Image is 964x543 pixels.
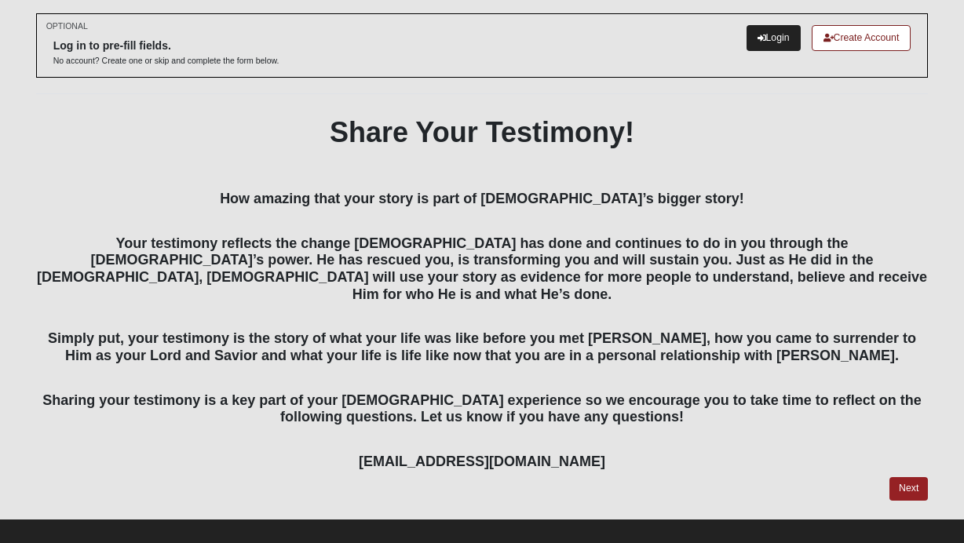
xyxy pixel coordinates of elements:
h4: Sharing your testimony is a key part of your [DEMOGRAPHIC_DATA] experience so we encourage you to... [36,375,929,426]
h4: How amazing that your story is part of [DEMOGRAPHIC_DATA]’s bigger story! [36,191,929,208]
h1: Share Your Testimony! [36,115,929,149]
a: Login [747,25,801,51]
h4: Simply put, your testimony is the story of what your life was like before you met [PERSON_NAME], ... [36,314,929,365]
a: Create Account [812,25,911,51]
h6: Log in to pre-fill fields. [53,39,279,53]
small: OPTIONAL [46,20,88,32]
p: No account? Create one or skip and complete the form below. [53,55,279,67]
h4: Your testimony reflects the change [DEMOGRAPHIC_DATA] has done and continues to do in you through... [36,218,929,303]
a: Next [889,477,928,500]
h4: [EMAIL_ADDRESS][DOMAIN_NAME] [36,436,929,470]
